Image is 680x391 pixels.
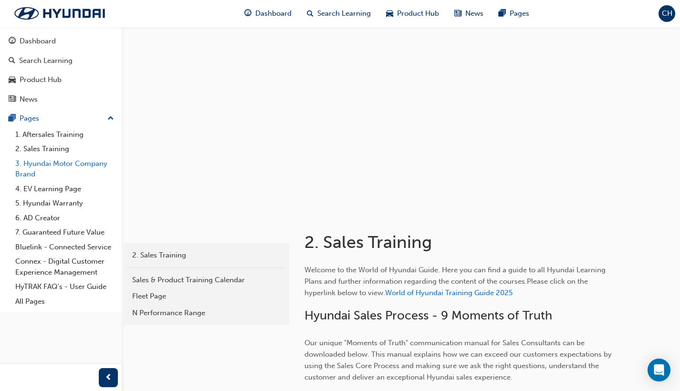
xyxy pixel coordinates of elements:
[9,57,15,65] span: search-icon
[244,8,251,20] span: guage-icon
[127,272,285,288] a: Sales & Product Training Calendar
[662,8,672,19] span: CH
[378,4,447,23] a: car-iconProduct Hub
[307,8,314,20] span: search-icon
[9,37,16,46] span: guage-icon
[304,308,552,323] span: Hyundai Sales Process - 9 Moments of Truth
[317,8,371,19] span: Search Learning
[304,339,614,381] span: Our unique "Moments of Truth" communication manual for Sales Consultants can be downloaded below....
[11,240,118,255] a: Bluelink - Connected Service
[9,114,16,123] span: pages-icon
[9,76,16,84] span: car-icon
[132,250,281,261] div: 2. Sales Training
[385,288,513,297] a: World of Hyundai Training Guide 2025
[465,8,483,19] span: News
[11,127,118,142] a: 1. Aftersales Training
[454,8,461,20] span: news-icon
[11,279,118,294] a: HyTRAK FAQ's - User Guide
[11,225,118,240] a: 7. Guaranteed Future Value
[397,8,439,19] span: Product Hub
[11,196,118,211] a: 5. Hyundai Warranty
[132,291,281,302] div: Fleet Page
[255,8,292,19] span: Dashboard
[648,359,670,381] div: Open Intercom Messenger
[20,94,38,105] div: News
[127,288,285,305] a: Fleet Page
[4,31,118,110] button: DashboardSearch LearningProduct HubNews
[447,4,491,23] a: news-iconNews
[132,275,281,286] div: Sales & Product Training Calendar
[20,74,62,85] div: Product Hub
[4,52,118,70] a: Search Learning
[491,4,537,23] a: pages-iconPages
[4,91,118,108] a: News
[20,113,39,124] div: Pages
[11,142,118,156] a: 2. Sales Training
[105,372,112,384] span: prev-icon
[499,8,506,20] span: pages-icon
[304,232,607,253] h1: 2. Sales Training
[9,95,16,104] span: news-icon
[5,3,115,23] img: Trak
[4,110,118,127] button: Pages
[510,8,529,19] span: Pages
[4,32,118,50] a: Dashboard
[386,8,393,20] span: car-icon
[659,5,675,22] button: CH
[127,305,285,321] a: N Performance Range
[20,36,56,47] div: Dashboard
[237,4,299,23] a: guage-iconDashboard
[4,71,118,89] a: Product Hub
[11,211,118,226] a: 6. AD Creator
[11,254,118,279] a: Connex - Digital Customer Experience Management
[132,308,281,319] div: N Performance Range
[11,294,118,309] a: All Pages
[127,247,285,264] a: 2. Sales Training
[304,266,607,297] span: Welcome to the World of Hyundai Guide. Here you can find a guide to all Hyundai Learning Plans an...
[11,156,118,182] a: 3. Hyundai Motor Company Brand
[299,4,378,23] a: search-iconSearch Learning
[11,182,118,196] a: 4. EV Learning Page
[19,55,73,66] div: Search Learning
[107,113,114,125] span: up-icon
